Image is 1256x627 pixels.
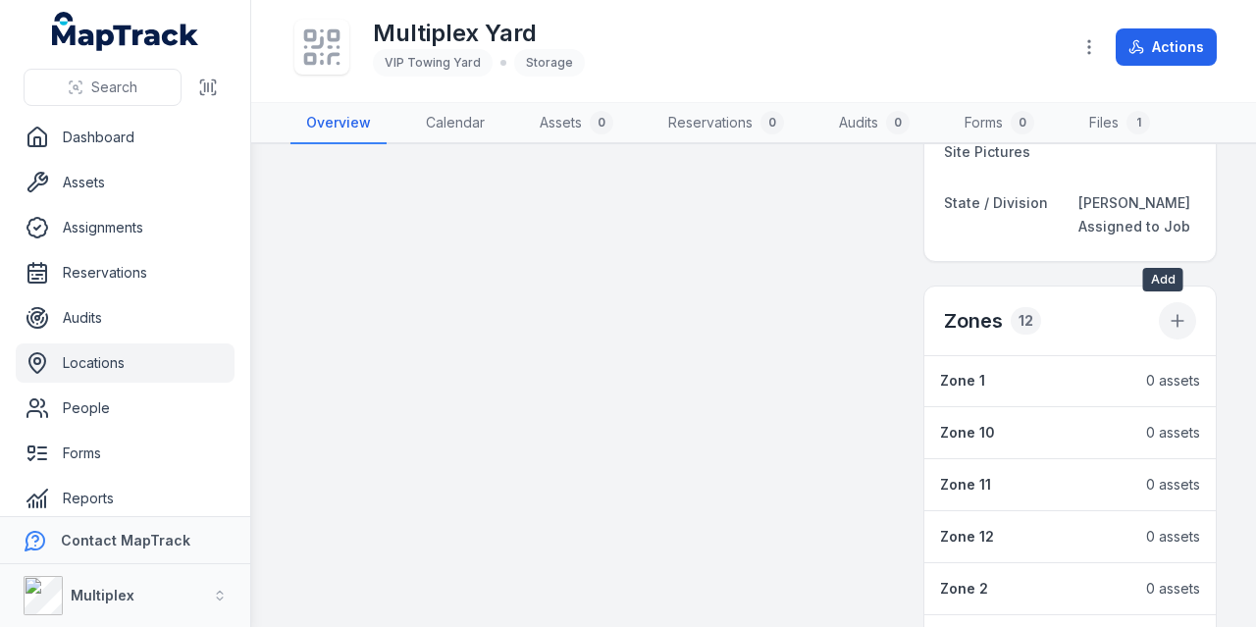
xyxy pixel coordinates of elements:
[1116,28,1217,66] button: Actions
[940,423,995,443] strong: Zone 10
[16,208,235,247] a: Assignments
[514,49,585,77] div: Storage
[1011,111,1034,134] div: 0
[16,479,235,518] a: Reports
[940,527,1126,547] a: Zone 12
[940,579,1126,599] a: Zone 2
[52,12,199,51] a: MapTrack
[1146,371,1200,391] span: 0 assets
[940,475,991,495] strong: Zone 11
[385,55,481,70] span: VIP Towing Yard
[91,78,137,97] span: Search
[940,371,985,391] strong: Zone 1
[16,253,235,292] a: Reservations
[524,103,629,144] a: Assets0
[940,371,1126,391] a: Zone 1
[940,475,1126,495] a: Zone 11
[290,103,387,144] a: Overview
[949,103,1050,144] a: Forms0
[71,587,134,603] strong: Multiplex
[1126,111,1150,134] div: 1
[886,111,910,134] div: 0
[944,307,1003,335] h2: Zones
[760,111,784,134] div: 0
[24,69,182,106] button: Search
[1146,423,1200,443] span: 0 assets
[944,194,1048,211] span: State / Division
[61,532,190,549] strong: Contact MapTrack
[1078,194,1190,235] span: [PERSON_NAME] Assigned to Job
[944,143,1030,160] span: Site Pictures
[653,103,800,144] a: Reservations0
[940,579,988,599] strong: Zone 2
[16,389,235,428] a: People
[940,423,1126,443] a: Zone 10
[1143,268,1183,291] span: Add
[16,298,235,338] a: Audits
[16,163,235,202] a: Assets
[1011,307,1041,335] div: 12
[373,18,585,49] h1: Multiplex Yard
[16,434,235,473] a: Forms
[410,103,500,144] a: Calendar
[16,118,235,157] a: Dashboard
[823,103,925,144] a: Audits0
[1146,527,1200,547] span: 0 assets
[1073,103,1166,144] a: Files1
[940,527,994,547] strong: Zone 12
[16,343,235,383] a: Locations
[1146,579,1200,599] span: 0 assets
[1146,475,1200,495] span: 0 assets
[590,111,613,134] div: 0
